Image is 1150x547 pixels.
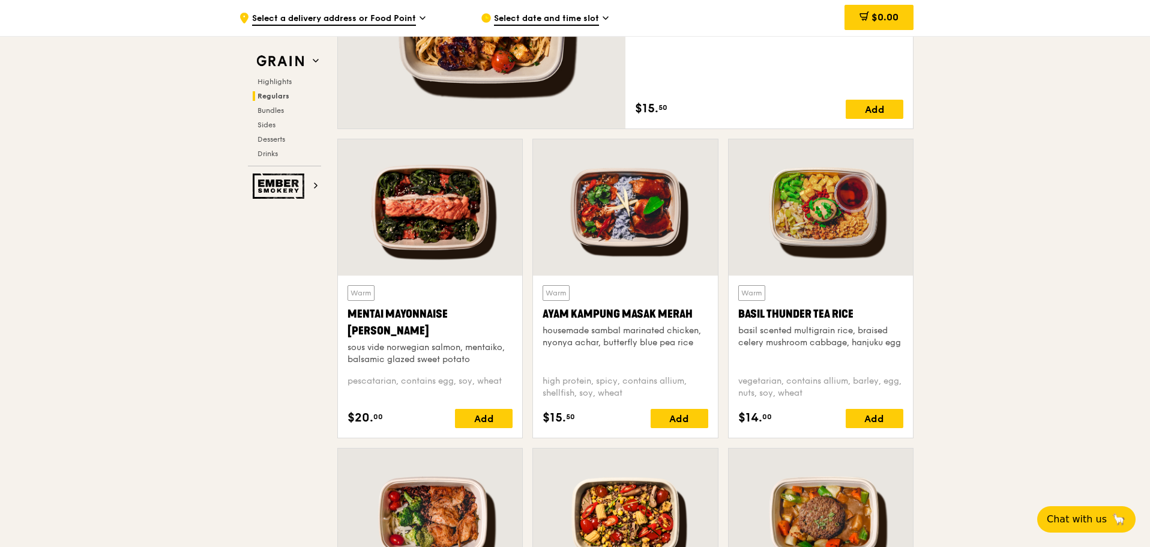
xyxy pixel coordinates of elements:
[1112,512,1126,527] span: 🦙
[252,13,416,26] span: Select a delivery address or Food Point
[566,412,575,422] span: 50
[543,375,708,399] div: high protein, spicy, contains allium, shellfish, soy, wheat
[738,375,903,399] div: vegetarian, contains allium, barley, egg, nuts, soy, wheat
[1037,506,1136,533] button: Chat with us🦙
[348,375,513,399] div: pescatarian, contains egg, soy, wheat
[373,412,383,422] span: 00
[257,121,275,129] span: Sides
[1047,512,1107,527] span: Chat with us
[738,285,765,301] div: Warm
[543,285,570,301] div: Warm
[257,135,285,144] span: Desserts
[738,409,762,427] span: $14.
[846,100,903,119] div: Add
[738,306,903,322] div: Basil Thunder Tea Rice
[543,325,708,349] div: housemade sambal marinated chicken, nyonya achar, butterfly blue pea rice
[257,150,278,158] span: Drinks
[257,92,289,100] span: Regulars
[762,412,772,422] span: 00
[257,106,284,115] span: Bundles
[872,11,899,23] span: $0.00
[348,342,513,366] div: sous vide norwegian salmon, mentaiko, balsamic glazed sweet potato
[253,50,308,72] img: Grain web logo
[738,325,903,349] div: basil scented multigrain rice, braised celery mushroom cabbage, hanjuku egg
[651,409,708,428] div: Add
[846,409,903,428] div: Add
[494,13,599,26] span: Select date and time slot
[348,306,513,339] div: Mentai Mayonnaise [PERSON_NAME]
[543,409,566,427] span: $15.
[257,77,292,86] span: Highlights
[635,100,658,118] span: $15.
[253,174,308,199] img: Ember Smokery web logo
[543,306,708,322] div: Ayam Kampung Masak Merah
[348,285,375,301] div: Warm
[455,409,513,428] div: Add
[658,103,667,112] span: 50
[348,409,373,427] span: $20.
